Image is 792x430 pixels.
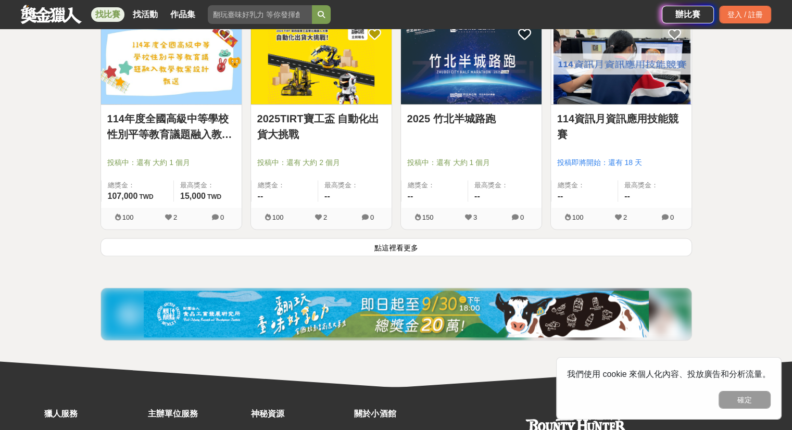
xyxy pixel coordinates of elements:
span: 15,000 [180,192,206,200]
button: 確定 [719,391,771,409]
span: -- [258,192,263,200]
span: 3 [473,213,477,221]
a: 作品集 [166,7,199,22]
span: -- [474,192,480,200]
span: 總獎金： [558,180,612,191]
span: 2 [623,213,627,221]
span: 0 [670,213,674,221]
span: 0 [220,213,224,221]
a: 找比賽 [91,7,124,22]
span: 投稿中：還有 大約 2 個月 [257,157,385,168]
span: 2 [323,213,327,221]
span: TWD [207,193,221,200]
span: 2 [173,213,177,221]
img: 11b6bcb1-164f-4f8f-8046-8740238e410a.jpg [144,290,649,337]
div: 主辦單位服務 [147,408,245,420]
span: 投稿中：還有 大約 1 個月 [107,157,235,168]
span: 最高獎金： [324,180,385,191]
a: Cover Image [251,17,392,105]
span: -- [558,192,563,200]
span: 0 [520,213,524,221]
button: 點這裡看更多 [100,238,692,256]
span: 我們使用 cookie 來個人化內容、投放廣告和分析流量。 [567,370,771,378]
span: 總獎金： [258,180,312,191]
span: 0 [370,213,374,221]
span: 最高獎金： [624,180,685,191]
span: 100 [572,213,584,221]
span: 100 [272,213,284,221]
span: 最高獎金： [180,180,235,191]
span: -- [324,192,330,200]
a: Cover Image [401,17,542,105]
div: 登入 / 註冊 [719,6,771,23]
a: Cover Image [551,17,692,105]
img: Cover Image [251,17,392,104]
span: 投稿即將開始：還有 18 天 [557,157,685,168]
span: 總獎金： [108,180,167,191]
img: Cover Image [101,17,242,104]
span: -- [408,192,413,200]
a: 2025 竹北半城路跑 [407,111,535,127]
span: TWD [139,193,153,200]
div: 關於小酒館 [354,408,452,420]
a: 2025TIRT寶工盃 自動化出貨大挑戰 [257,111,385,142]
span: 最高獎金： [474,180,535,191]
span: 107,000 [108,192,138,200]
img: Cover Image [551,17,692,104]
a: 114資訊月資訊應用技能競賽 [557,111,685,142]
div: 獵人服務 [44,408,142,420]
img: Cover Image [401,17,542,104]
span: 投稿中：還有 大約 1 個月 [407,157,535,168]
span: 150 [422,213,434,221]
input: 翻玩臺味好乳力 等你發揮創意！ [208,5,312,24]
span: -- [624,192,630,200]
a: 114年度全國高級中等學校性別平等教育議題融入教學教案設計甄選 [107,111,235,142]
span: 100 [122,213,134,221]
div: 神秘資源 [251,408,349,420]
a: 找活動 [129,7,162,22]
span: 總獎金： [408,180,462,191]
a: Cover Image [101,17,242,105]
a: 辦比賽 [662,6,714,23]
